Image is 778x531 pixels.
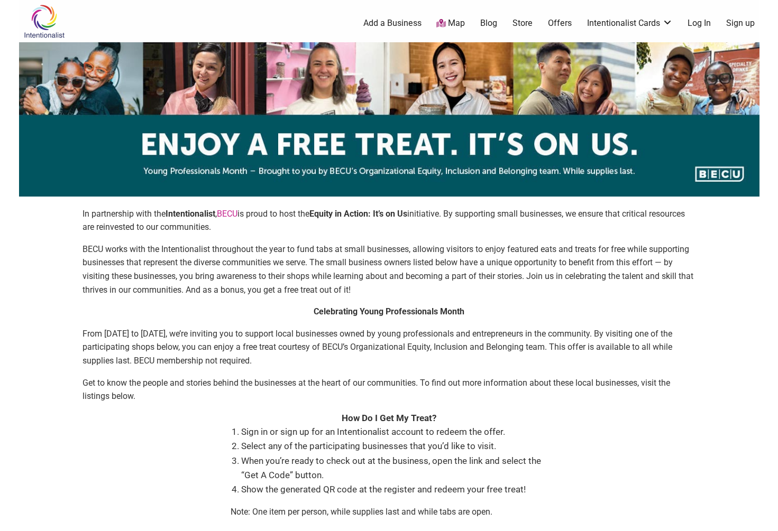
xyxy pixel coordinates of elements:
[480,17,497,29] a: Blog
[217,209,237,219] a: BECU
[688,17,711,29] a: Log In
[231,505,548,519] p: Note: One item per person, while supplies last and while tabs are open.
[83,327,696,368] p: From [DATE] to [DATE], we’re inviting you to support local businesses owned by young professional...
[309,209,407,219] strong: Equity in Action: It’s on Us
[726,17,755,29] a: Sign up
[241,454,548,482] li: When you’re ready to check out at the business, open the link and select the “Get A Code” button.
[166,209,215,219] strong: Intentionalist
[83,243,696,296] p: BECU works with the Intentionalist throughout the year to fund tabs at small businesses, allowing...
[436,17,465,30] a: Map
[241,425,548,439] li: Sign in or sign up for an Intentionalist account to redeem the offer.
[83,376,696,403] p: Get to know the people and stories behind the businesses at the heart of our communities. To find...
[512,17,533,29] a: Store
[342,413,436,423] strong: How Do I Get My Treat?
[314,306,464,316] strong: Celebrating Young Professionals Month
[19,42,759,197] img: sponsor logo
[19,4,69,39] img: Intentionalist
[548,17,572,29] a: Offers
[241,482,548,497] li: Show the generated QR code at the register and redeem your free treat!
[83,207,696,234] p: In partnership with the , is proud to host the initiative. By supporting small businesses, we ens...
[587,17,673,29] a: Intentionalist Cards
[241,439,548,453] li: Select any of the participating businesses that you’d like to visit.
[363,17,422,29] a: Add a Business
